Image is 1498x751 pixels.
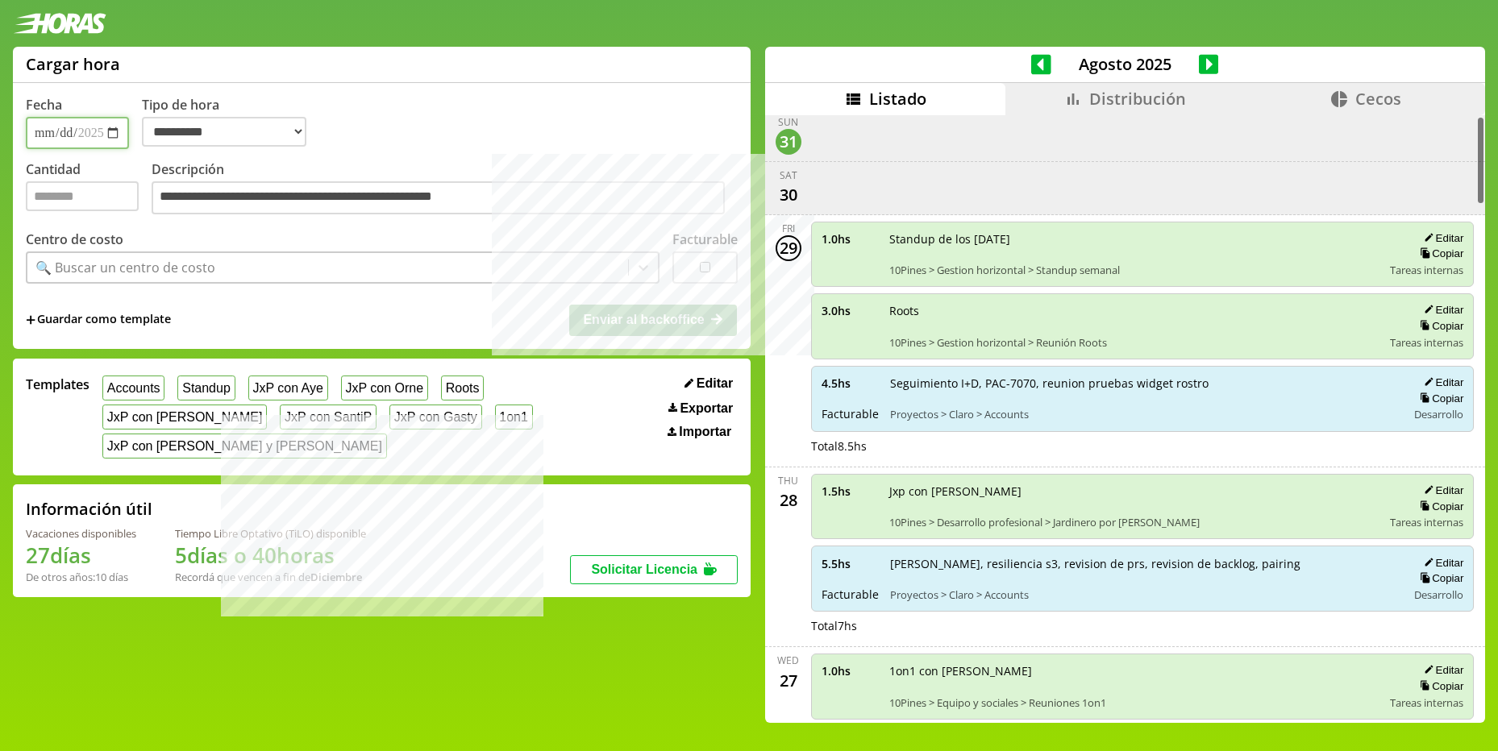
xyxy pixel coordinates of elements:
div: Recordá que vencen a fin de [175,570,366,584]
button: JxP con [PERSON_NAME] [102,405,267,429]
span: 1.5 hs [822,483,878,499]
button: JxP con SantiP [280,405,377,429]
span: 1.0 hs [822,231,878,247]
button: Roots [441,375,484,400]
span: Agosto 2025 [1051,53,1199,75]
button: Accounts [102,375,164,400]
span: Proyectos > Claro > Accounts [890,407,1396,421]
div: Vacaciones disponibles [26,526,136,541]
label: Cantidad [26,160,152,219]
span: Tareas internas [1390,335,1463,350]
button: Editar [1419,483,1463,497]
h1: Cargar hora [26,53,120,75]
span: Exportar [680,401,733,416]
div: Sun [778,115,798,129]
button: Copiar [1415,500,1463,513]
span: Solicitar Licencia [591,562,697,576]
span: 3.0 hs [822,303,878,318]
span: Proyectos > Claro > Accounts [890,587,1396,602]
span: 5.5 hs [822,556,879,571]
div: 30 [776,182,801,208]
span: 10Pines > Equipo y sociales > Reuniones 1on1 [889,695,1379,710]
label: Fecha [26,96,62,114]
button: Exportar [664,400,738,417]
button: Copiar [1415,392,1463,405]
span: Desarrollo [1414,407,1463,421]
span: [PERSON_NAME], resiliencia s3, revision de prs, revision de backlog, pairing [890,556,1396,571]
div: 27 [776,667,801,693]
h1: 5 días o 40 horas [175,541,366,570]
button: JxP con Orne [341,375,428,400]
button: Editar [680,375,738,392]
span: 10Pines > Gestion horizontal > Reunión Roots [889,335,1379,350]
button: Standup [177,375,235,400]
button: JxP con [PERSON_NAME] y [PERSON_NAME] [102,434,387,458]
div: De otros años: 10 días [26,570,136,584]
select: Tipo de hora [142,117,306,147]
button: JxP con Aye [248,375,328,400]
div: Sat [780,168,797,182]
span: Desarrollo [1414,587,1463,602]
button: Editar [1419,663,1463,677]
span: Standup de los [DATE] [889,231,1379,247]
span: 4.5 hs [822,375,879,391]
div: Total 7 hs [811,618,1475,633]
div: 28 [776,488,801,513]
button: Editar [1419,375,1463,389]
span: Facturable [822,406,879,421]
span: 10Pines > Desarrollo profesional > Jardinero por [PERSON_NAME] [889,515,1379,529]
span: Tareas internas [1390,695,1463,710]
button: Editar [1419,556,1463,570]
span: Tareas internas [1390,263,1463,277]
span: +Guardar como template [26,311,171,329]
h2: Información útil [26,498,152,520]
textarea: Descripción [152,181,725,215]
button: 1on1 [495,405,533,429]
div: Wed [777,653,799,667]
span: Editar [697,376,733,391]
label: Centro de costo [26,230,123,248]
button: Editar [1419,231,1463,245]
div: Total 8.5 hs [811,438,1475,454]
span: + [26,311,35,329]
b: Diciembre [310,570,362,584]
span: Importar [679,425,731,439]
div: Fri [782,222,795,235]
button: Copiar [1415,571,1463,585]
div: Thu [778,474,798,488]
span: Distribución [1089,88,1186,110]
span: Roots [889,303,1379,318]
button: Solicitar Licencia [570,555,738,584]
span: Tareas internas [1390,515,1463,529]
label: Descripción [152,160,738,219]
label: Facturable [672,230,738,248]
span: 1.0 hs [822,663,878,678]
img: logotipo [13,13,106,34]
span: Templates [26,375,89,393]
span: Seguimiento I+D, PAC-7070, reunion pruebas widget rostro [890,375,1396,391]
h1: 27 días [26,541,136,570]
button: JxP con Gasty [389,405,481,429]
span: Jxp con [PERSON_NAME] [889,483,1379,499]
div: Tiempo Libre Optativo (TiLO) disponible [175,526,366,541]
label: Tipo de hora [142,96,319,149]
input: Cantidad [26,181,139,211]
button: Copiar [1415,679,1463,693]
span: Cecos [1355,88,1401,110]
span: Listado [869,88,926,110]
button: Copiar [1415,319,1463,333]
button: Copiar [1415,247,1463,260]
span: Facturable [822,587,879,602]
div: scrollable content [765,115,1485,720]
div: 31 [776,129,801,155]
span: 10Pines > Gestion horizontal > Standup semanal [889,263,1379,277]
div: 29 [776,235,801,261]
button: Editar [1419,303,1463,317]
div: 🔍 Buscar un centro de costo [35,259,215,276]
span: 1on1 con [PERSON_NAME] [889,663,1379,678]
